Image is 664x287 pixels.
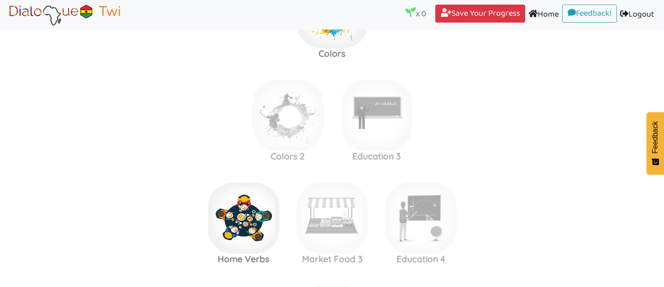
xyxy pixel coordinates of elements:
[288,254,376,264] h3: Market Food 3
[651,121,659,153] span: Feedback
[358,187,372,201] img: r5+QtVXYuttHLoUAAAAABJRU5ErkJggg==
[562,5,617,23] a: Feedback!
[288,48,376,59] h3: Colors
[252,80,324,151] img: colors.f291bed6.jpg
[447,187,461,201] img: r5+QtVXYuttHLoUAAAAABJRU5ErkJggg==
[296,182,368,254] img: market.b6812ae9.png
[376,254,465,264] h3: Education 4
[270,187,284,201] img: r5+QtVXYuttHLoUAAAAABJRU5ErkJggg==
[385,182,456,254] img: mathteacher.e5253d42.png
[332,151,421,162] h3: Education 3
[208,182,279,254] img: homeverbs.d3bb3738.jpg
[646,112,664,175] button: Feedback - Show survey
[617,5,658,25] a: Logout
[6,3,123,26] img: Brand
[199,254,288,264] h3: Home Verbs
[341,80,412,151] img: teacher.0ae88ef6.png
[314,84,328,98] img: r5+QtVXYuttHLoUAAAAABJRU5ErkJggg==
[435,5,525,23] a: Save Your Progress
[405,7,426,20] p: x 0
[403,84,416,98] img: r5+QtVXYuttHLoUAAAAABJRU5ErkJggg==
[243,151,332,162] h3: Colors 2
[525,5,562,25] a: Home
